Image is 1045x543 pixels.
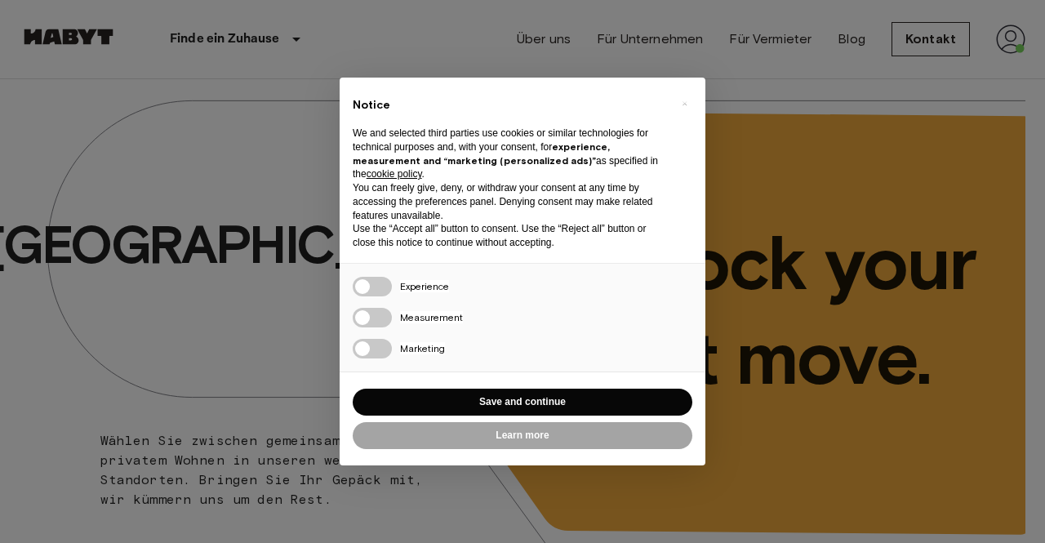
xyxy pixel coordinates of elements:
[353,140,610,167] strong: experience, measurement and “marketing (personalized ads)”
[400,280,449,292] span: Experience
[671,91,697,117] button: Close this notice
[367,168,422,180] a: cookie policy
[353,181,666,222] p: You can freely give, deny, or withdraw your consent at any time by accessing the preferences pane...
[353,389,692,416] button: Save and continue
[353,222,666,250] p: Use the “Accept all” button to consent. Use the “Reject all” button or close this notice to conti...
[400,342,445,354] span: Marketing
[353,127,666,181] p: We and selected third parties use cookies or similar technologies for technical purposes and, wit...
[682,94,687,113] span: ×
[353,422,692,449] button: Learn more
[353,97,666,113] h2: Notice
[400,311,463,323] span: Measurement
